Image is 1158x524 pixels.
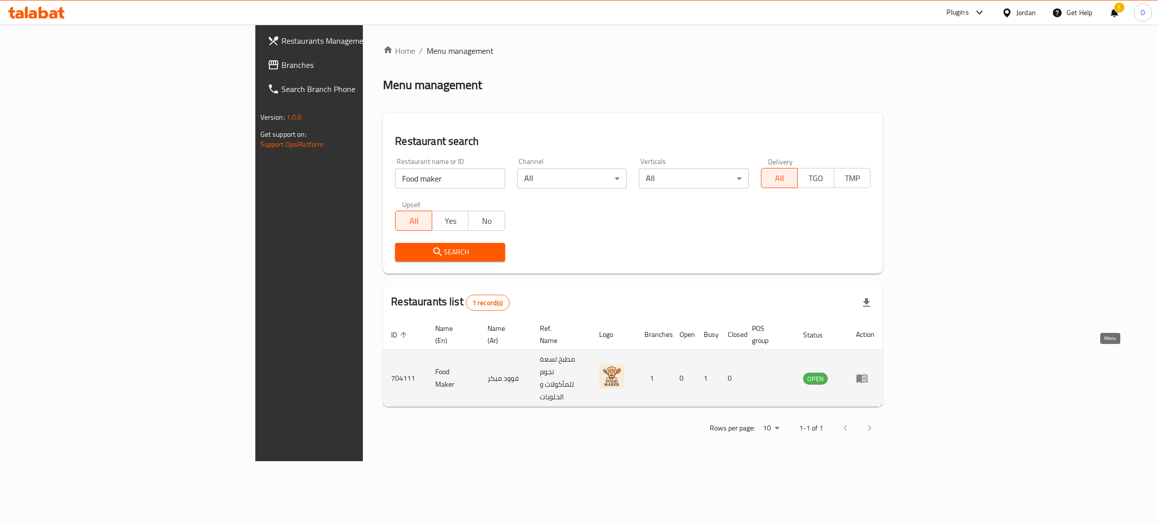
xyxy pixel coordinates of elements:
[395,243,505,261] button: Search
[260,128,307,141] span: Get support on:
[799,422,823,434] p: 1-1 of 1
[488,322,520,346] span: Name (Ar)
[848,319,883,350] th: Action
[402,201,421,208] label: Upsell
[281,59,441,71] span: Branches
[834,168,871,188] button: TMP
[383,45,883,57] nav: breadcrumb
[797,168,834,188] button: TGO
[946,7,969,19] div: Plugins
[391,329,410,341] span: ID
[854,291,879,315] div: Export file
[720,350,744,407] td: 0
[710,422,755,434] p: Rows per page:
[400,214,428,228] span: All
[759,421,783,436] div: Rows per page:
[395,134,871,149] h2: Restaurant search
[636,319,671,350] th: Branches
[599,364,624,389] img: Food Maker
[403,246,497,258] span: Search
[427,350,479,407] td: Food Maker
[260,111,285,124] span: Version:
[286,111,302,124] span: 1.0.0
[720,319,744,350] th: Closed
[752,322,783,346] span: POS group
[636,350,671,407] td: 1
[768,158,793,165] label: Delivery
[432,211,469,231] button: Yes
[802,171,830,186] span: TGO
[671,350,696,407] td: 0
[671,319,696,350] th: Open
[468,211,505,231] button: No
[696,350,720,407] td: 1
[259,77,449,101] a: Search Branch Phone
[395,168,505,189] input: Search for restaurant name or ID..
[761,168,798,188] button: All
[696,319,720,350] th: Busy
[591,319,636,350] th: Logo
[395,211,432,231] button: All
[466,295,510,311] div: Total records count
[532,350,592,407] td: مطبخ تسعة نجوم للمأكولات و الحلويات
[765,171,794,186] span: All
[540,322,580,346] span: Ref. Name
[259,53,449,77] a: Branches
[260,138,324,151] a: Support.OpsPlatform
[466,298,509,308] span: 1 record(s)
[639,168,749,189] div: All
[281,83,441,95] span: Search Branch Phone
[391,294,509,311] h2: Restaurants list
[1016,7,1036,18] div: Jordan
[259,29,449,53] a: Restaurants Management
[472,214,501,228] span: No
[803,373,828,385] span: OPEN
[436,214,465,228] span: Yes
[1140,7,1145,18] span: O
[838,171,867,186] span: TMP
[803,329,836,341] span: Status
[517,168,627,189] div: All
[281,35,441,47] span: Restaurants Management
[383,319,883,407] table: enhanced table
[435,322,467,346] span: Name (En)
[479,350,532,407] td: فوود ميكر
[427,45,494,57] span: Menu management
